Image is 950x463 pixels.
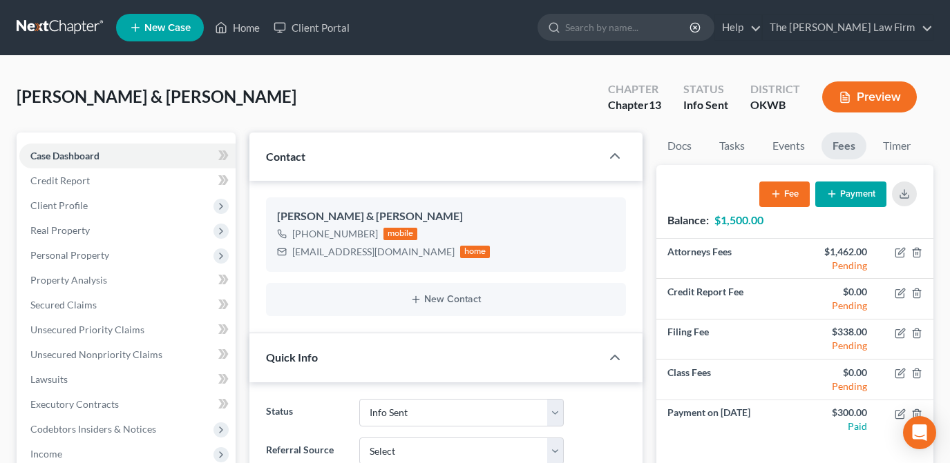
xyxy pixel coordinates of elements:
[806,245,867,259] div: $1,462.00
[667,213,709,226] strong: Balance:
[208,15,267,40] a: Home
[19,268,236,293] a: Property Analysis
[17,86,296,106] span: [PERSON_NAME] & [PERSON_NAME]
[259,399,352,426] label: Status
[19,367,236,392] a: Lawsuits
[30,373,68,385] span: Lawsuits
[806,420,867,433] div: Paid
[608,97,661,113] div: Chapter
[872,132,922,159] a: Timer
[30,150,99,161] span: Case Dashboard
[656,239,795,279] td: Attorneys Fees
[383,228,418,240] div: mobile
[30,423,156,435] span: Codebtors Insiders & Notices
[292,245,455,259] div: [EMAIL_ADDRESS][DOMAIN_NAME]
[806,406,867,420] div: $300.00
[656,359,795,400] td: Class Fees
[815,181,886,207] button: Payment
[19,317,236,342] a: Unsecured Priority Claims
[19,144,236,168] a: Case Dashboard
[821,132,866,159] a: Fees
[292,227,378,241] div: [PHONE_NUMBER]
[656,279,795,319] td: Credit Report Fee
[277,208,615,225] div: [PERSON_NAME] & [PERSON_NAME]
[30,224,90,236] span: Real Property
[806,339,867,353] div: Pending
[806,285,867,299] div: $0.00
[683,97,728,113] div: Info Sent
[806,366,867,380] div: $0.00
[30,324,144,335] span: Unsecured Priority Claims
[608,81,661,97] div: Chapter
[30,348,162,360] span: Unsecured Nonpriority Claims
[761,132,816,159] a: Events
[656,132,703,159] a: Docs
[656,319,795,359] td: Filing Fee
[715,15,761,40] a: Help
[683,81,728,97] div: Status
[277,294,615,305] button: New Contact
[19,168,236,193] a: Credit Report
[30,299,97,311] span: Secured Claims
[708,132,756,159] a: Tasks
[759,181,810,207] button: Fee
[30,274,107,286] span: Property Analysis
[266,150,305,163] span: Contact
[30,249,109,261] span: Personal Property
[144,23,191,33] span: New Case
[266,351,318,364] span: Quick Info
[649,98,661,111] span: 13
[19,293,236,317] a: Secured Claims
[806,380,867,393] div: Pending
[806,299,867,313] div: Pending
[750,81,800,97] div: District
[763,15,933,40] a: The [PERSON_NAME] Law Firm
[750,97,800,113] div: OKWB
[806,259,867,273] div: Pending
[806,325,867,339] div: $338.00
[714,213,763,226] strong: $1,500.00
[822,81,917,112] button: Preview
[30,448,62,460] span: Income
[30,175,90,186] span: Credit Report
[267,15,357,40] a: Client Portal
[903,416,936,449] div: Open Intercom Messenger
[30,199,88,211] span: Client Profile
[30,398,119,410] span: Executory Contracts
[19,392,236,417] a: Executory Contracts
[565,14,692,40] input: Search by name...
[460,246,491,258] div: home
[656,400,795,440] td: Payment on [DATE]
[19,342,236,367] a: Unsecured Nonpriority Claims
